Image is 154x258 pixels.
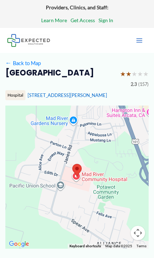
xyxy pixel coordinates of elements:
[131,226,145,240] button: Map camera controls
[143,68,149,80] span: ★
[5,68,115,78] h2: [GEOGRAPHIC_DATA]
[131,80,137,89] span: 2.3
[28,92,107,98] a: [STREET_ADDRESS][PERSON_NAME]
[71,16,95,25] a: Get Access
[120,68,126,80] span: ★
[5,90,25,100] div: Hospital
[126,68,131,80] span: ★
[7,34,50,47] img: Expected Healthcare Logo - side, dark font, small
[131,68,137,80] span: ★
[137,68,143,80] span: ★
[138,80,149,89] span: (157)
[5,60,12,66] span: ←
[7,239,31,249] img: Google
[98,16,113,25] a: Sign In
[69,244,101,249] button: Keyboard shortcuts
[7,239,31,249] a: Open this area in Google Maps (opens a new window)
[5,58,41,68] a: ←Back to Map
[105,244,132,248] span: Map data ©2025
[136,244,146,248] a: Terms (opens in new tab)
[41,16,67,25] a: Learn More
[46,4,109,10] strong: Providers, Clinics, and Staff:
[132,33,147,48] button: Main menu toggle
